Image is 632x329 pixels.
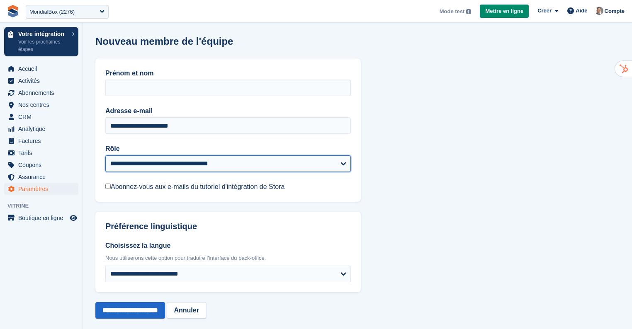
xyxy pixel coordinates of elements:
[4,123,78,135] a: menu
[4,27,78,56] a: Votre intégration Voir les prochaines étapes
[4,183,78,195] a: menu
[440,7,465,16] span: Mode test
[4,135,78,147] a: menu
[18,212,68,224] span: Boutique en ligne
[18,123,68,135] span: Analytique
[7,202,83,210] span: Vitrine
[485,7,523,15] span: Mettre en ligne
[68,213,78,223] a: Boutique d'aperçu
[466,9,471,14] img: icon-info-grey-7440780725fd019a000dd9b08b2336e03edf1995a4989e88bcd33f0948082b44.svg
[18,111,68,123] span: CRM
[537,7,552,15] span: Créer
[105,144,351,154] label: Rôle
[4,99,78,111] a: menu
[4,159,78,171] a: menu
[4,212,78,224] a: menu
[4,111,78,123] a: menu
[105,106,351,116] label: Adresse e-mail
[480,5,529,18] a: Mettre en ligne
[105,184,111,189] input: Abonnez-vous aux e-mails du tutoriel d'intégration de Stora
[4,63,78,75] a: menu
[4,171,78,183] a: menu
[576,7,587,15] span: Aide
[4,75,78,87] a: menu
[18,159,68,171] span: Coupons
[167,302,206,319] a: Annuler
[7,5,19,17] img: stora-icon-8386f47178a22dfd0bd8f6a31ec36ba5ce8667c1dd55bd0f319d3a0aa187defe.svg
[18,135,68,147] span: Factures
[18,31,68,37] p: Votre intégration
[18,171,68,183] span: Assurance
[4,147,78,159] a: menu
[105,222,351,231] h2: Préférence linguistique
[605,7,625,15] span: Compte
[595,7,603,15] img: Sebastien Bonnier
[105,68,351,78] label: Prénom et nom
[18,75,68,87] span: Activités
[105,183,284,191] label: Abonnez-vous aux e-mails du tutoriel d'intégration de Stora
[18,99,68,111] span: Nos centres
[29,8,75,16] div: MondialBox (2276)
[18,63,68,75] span: Accueil
[18,87,68,99] span: Abonnements
[18,183,68,195] span: Paramètres
[4,87,78,99] a: menu
[105,241,351,251] label: Choisissez la langue
[18,147,68,159] span: Tarifs
[18,38,68,53] p: Voir les prochaines étapes
[105,254,351,262] div: Nous utiliserons cette option pour traduire l'interface du back-office.
[95,36,233,47] h1: Nouveau membre de l'équipe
